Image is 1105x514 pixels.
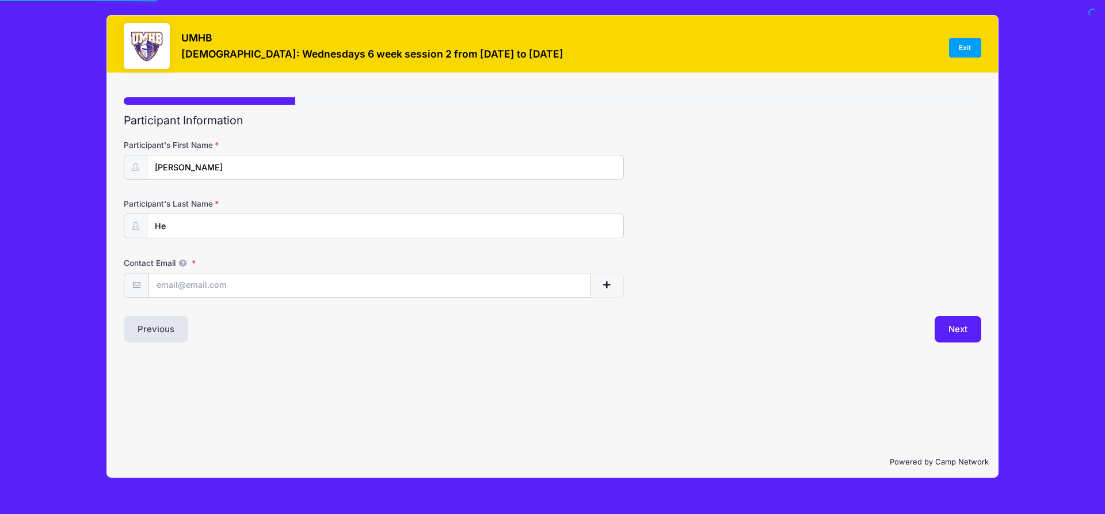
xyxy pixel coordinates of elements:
[148,273,591,298] input: email@email.com
[124,139,410,151] label: Participant's First Name
[124,198,410,210] label: Participant's Last Name
[181,32,563,44] h3: UMHB
[181,48,563,60] h3: [DEMOGRAPHIC_DATA]: Wednesdays 6 week session 2 from [DATE] to [DATE]
[147,214,624,238] input: Participant's Last Name
[176,258,189,268] span: We will send confirmations, payment reminders, and custom email messages to each address listed. ...
[124,114,981,127] h2: Participant Information
[116,456,989,468] p: Powered by Camp Network
[147,155,624,180] input: Participant's First Name
[124,257,410,269] label: Contact Email
[949,38,981,58] a: Exit
[935,316,981,342] button: Next
[124,316,188,342] button: Previous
